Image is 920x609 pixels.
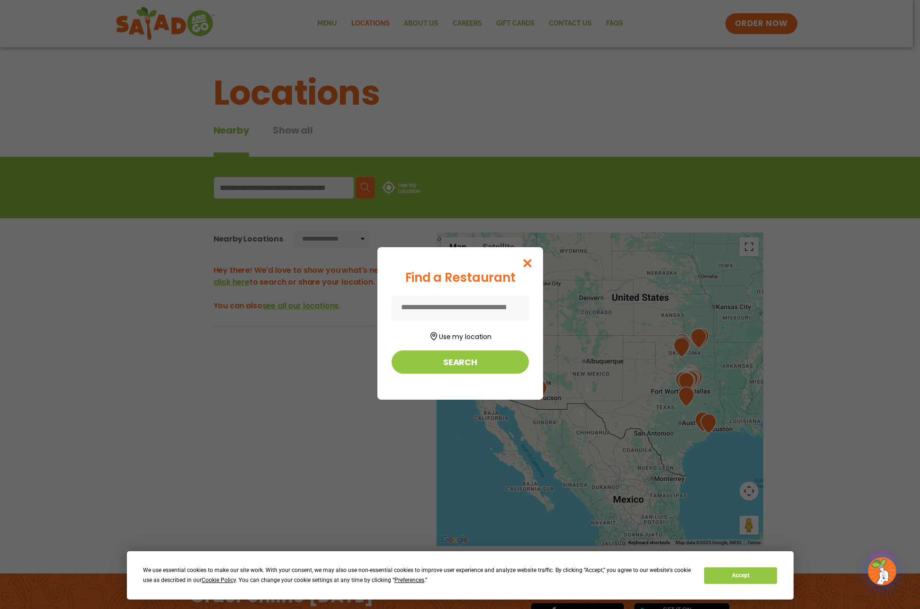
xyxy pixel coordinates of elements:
[143,565,693,585] div: We use essential cookies to make our site work. With your consent, we may also use non-essential ...
[392,329,529,342] button: Use my location
[392,350,529,374] button: Search
[392,269,529,287] div: Find a Restaurant
[127,551,794,600] div: Cookie Consent Prompt
[202,577,236,583] span: Cookie Policy
[512,247,543,279] button: Close modal
[394,577,424,583] span: Preferences
[704,567,777,584] button: Accept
